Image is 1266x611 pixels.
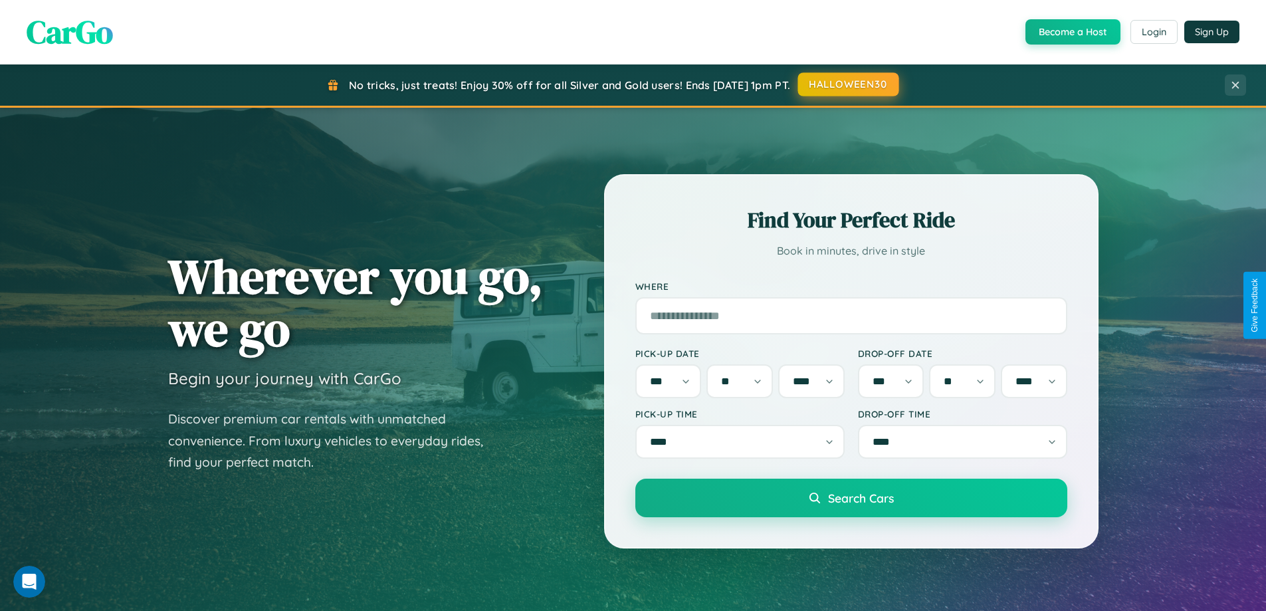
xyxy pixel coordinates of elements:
[1025,19,1120,45] button: Become a Host
[858,408,1067,420] label: Drop-off Time
[635,408,845,420] label: Pick-up Time
[635,241,1067,261] p: Book in minutes, drive in style
[168,408,500,473] p: Discover premium car rentals with unmatched convenience. From luxury vehicles to everyday rides, ...
[858,348,1067,359] label: Drop-off Date
[168,368,401,388] h3: Begin your journey with CarGo
[1184,21,1239,43] button: Sign Up
[635,348,845,359] label: Pick-up Date
[635,205,1067,235] h2: Find Your Perfect Ride
[828,491,894,505] span: Search Cars
[1130,20,1178,44] button: Login
[168,250,543,355] h1: Wherever you go, we go
[13,566,45,598] iframe: Intercom live chat
[798,72,899,96] button: HALLOWEEN30
[349,78,790,92] span: No tricks, just treats! Enjoy 30% off for all Silver and Gold users! Ends [DATE] 1pm PT.
[635,281,1067,292] label: Where
[27,10,113,54] span: CarGo
[635,479,1067,517] button: Search Cars
[1250,279,1259,332] div: Give Feedback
